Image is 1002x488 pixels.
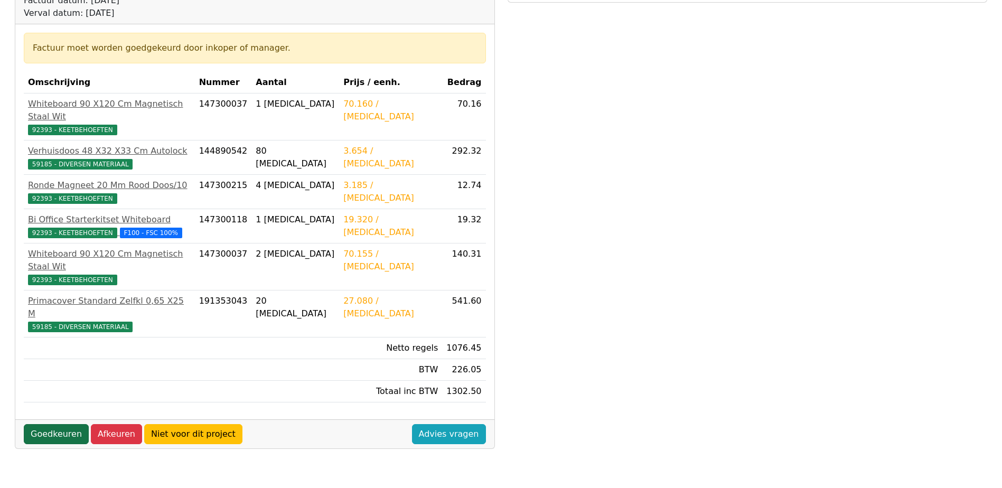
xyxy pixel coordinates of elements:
[28,98,191,136] a: Whiteboard 90 X120 Cm Magnetisch Staal Wit92393 - KEETBEHOEFTEN
[343,213,438,239] div: 19.320 / [MEDICAL_DATA]
[195,93,252,140] td: 147300037
[195,72,252,93] th: Nummer
[28,213,191,239] a: Bi Office Starterkitset Whiteboard92393 - KEETBEHOEFTEN F100 - FSC 100%
[28,275,117,285] span: 92393 - KEETBEHOEFTEN
[28,295,191,333] a: Primacover Standard Zelfkl 0,65 X25 M59185 - DIVERSEN MATERIAAL
[195,290,252,337] td: 191353043
[256,179,335,192] div: 4 [MEDICAL_DATA]
[442,72,485,93] th: Bedrag
[343,145,438,170] div: 3.654 / [MEDICAL_DATA]
[442,93,485,140] td: 70.16
[91,424,142,444] a: Afkeuren
[195,140,252,175] td: 144890542
[442,359,485,381] td: 226.05
[120,228,182,238] span: F100 - FSC 100%
[28,159,133,170] span: 59185 - DIVERSEN MATERIAAL
[343,295,438,320] div: 27.080 / [MEDICAL_DATA]
[251,72,339,93] th: Aantal
[339,337,442,359] td: Netto regels
[33,42,477,54] div: Factuur moet worden goedgekeurd door inkoper of manager.
[28,98,191,123] div: Whiteboard 90 X120 Cm Magnetisch Staal Wit
[339,72,442,93] th: Prijs / eenh.
[28,193,117,204] span: 92393 - KEETBEHOEFTEN
[28,228,117,238] span: 92393 - KEETBEHOEFTEN
[195,243,252,290] td: 147300037
[343,98,438,123] div: 70.160 / [MEDICAL_DATA]
[442,290,485,337] td: 541.60
[442,140,485,175] td: 292.32
[442,209,485,243] td: 19.32
[28,248,191,273] div: Whiteboard 90 X120 Cm Magnetisch Staal Wit
[256,145,335,170] div: 80 [MEDICAL_DATA]
[339,359,442,381] td: BTW
[256,213,335,226] div: 1 [MEDICAL_DATA]
[442,337,485,359] td: 1076.45
[339,381,442,402] td: Totaal inc BTW
[28,125,117,135] span: 92393 - KEETBEHOEFTEN
[28,248,191,286] a: Whiteboard 90 X120 Cm Magnetisch Staal Wit92393 - KEETBEHOEFTEN
[343,248,438,273] div: 70.155 / [MEDICAL_DATA]
[195,175,252,209] td: 147300215
[442,381,485,402] td: 1302.50
[256,295,335,320] div: 20 [MEDICAL_DATA]
[28,322,133,332] span: 59185 - DIVERSEN MATERIAAL
[28,145,191,170] a: Verhuisdoos 48 X32 X33 Cm Autolock59185 - DIVERSEN MATERIAAL
[24,7,310,20] div: Verval datum: [DATE]
[28,145,191,157] div: Verhuisdoos 48 X32 X33 Cm Autolock
[28,179,191,192] div: Ronde Magneet 20 Mm Rood Doos/10
[412,424,486,444] a: Advies vragen
[24,424,89,444] a: Goedkeuren
[256,248,335,260] div: 2 [MEDICAL_DATA]
[256,98,335,110] div: 1 [MEDICAL_DATA]
[343,179,438,204] div: 3.185 / [MEDICAL_DATA]
[28,295,191,320] div: Primacover Standard Zelfkl 0,65 X25 M
[28,213,191,226] div: Bi Office Starterkitset Whiteboard
[195,209,252,243] td: 147300118
[442,175,485,209] td: 12.74
[28,179,191,204] a: Ronde Magneet 20 Mm Rood Doos/1092393 - KEETBEHOEFTEN
[442,243,485,290] td: 140.31
[24,72,195,93] th: Omschrijving
[144,424,242,444] a: Niet voor dit project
